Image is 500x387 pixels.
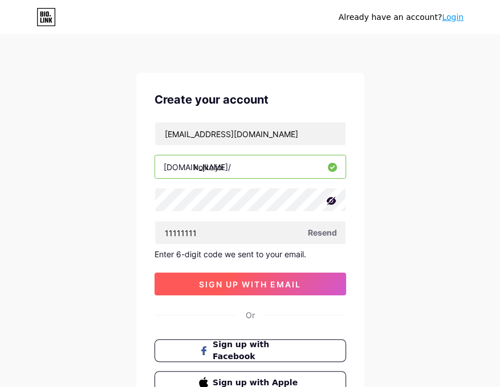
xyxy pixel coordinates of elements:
[213,339,301,363] span: Sign up with Facebook
[246,309,255,321] div: Or
[155,122,345,145] input: Email
[155,155,345,178] input: username
[308,227,337,238] span: Resend
[155,221,345,244] input: Paste login code
[155,91,346,108] div: Create your account
[155,339,346,362] button: Sign up with Facebook
[199,279,301,289] span: sign up with email
[155,273,346,295] button: sign up with email
[339,11,464,23] div: Already have an account?
[164,161,231,173] div: [DOMAIN_NAME]/
[155,249,346,259] div: Enter 6-digit code we sent to your email.
[442,13,464,22] a: Login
